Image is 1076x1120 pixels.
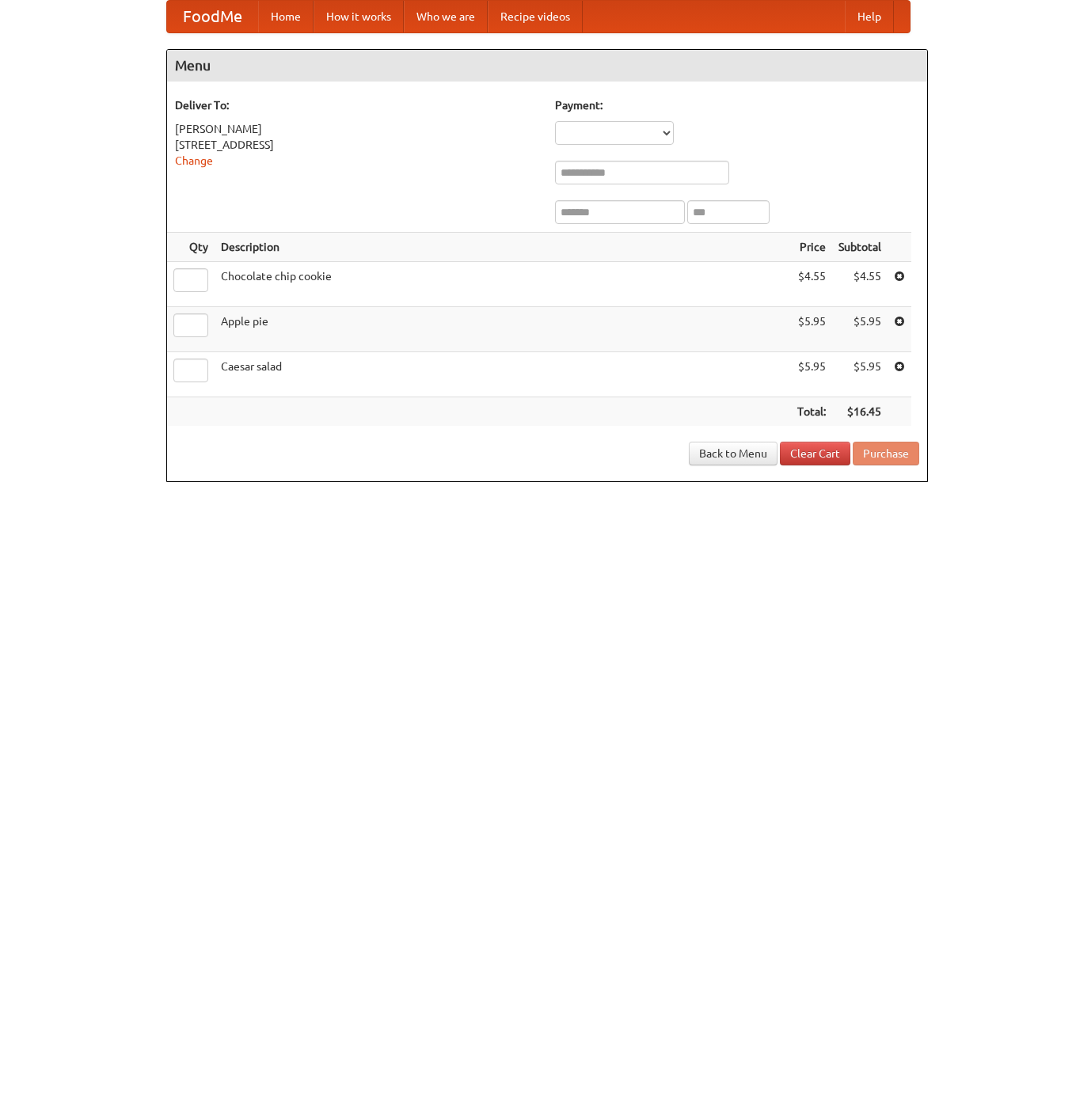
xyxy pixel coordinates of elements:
[488,1,583,32] a: Recipe videos
[791,397,832,427] th: Total:
[832,233,888,262] th: Subtotal
[215,307,791,352] td: Apple pie
[167,233,215,262] th: Qty
[791,233,832,262] th: Price
[167,50,927,82] h4: Menu
[845,1,894,32] a: Help
[215,233,791,262] th: Description
[167,1,258,32] a: FoodMe
[832,307,888,352] td: $5.95
[175,154,213,167] a: Change
[404,1,488,32] a: Who we are
[832,262,888,307] td: $4.55
[791,352,832,397] td: $5.95
[215,262,791,307] td: Chocolate chip cookie
[832,397,888,427] th: $16.45
[780,442,850,465] a: Clear Cart
[175,97,539,113] h5: Deliver To:
[215,352,791,397] td: Caesar salad
[791,307,832,352] td: $5.95
[791,262,832,307] td: $4.55
[689,442,778,465] a: Back to Menu
[555,97,919,113] h5: Payment:
[175,137,539,153] div: [STREET_ADDRESS]
[832,352,888,397] td: $5.95
[258,1,314,32] a: Home
[175,121,539,137] div: [PERSON_NAME]
[314,1,404,32] a: How it works
[853,442,919,465] button: Purchase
